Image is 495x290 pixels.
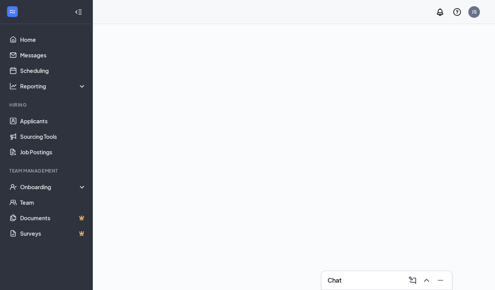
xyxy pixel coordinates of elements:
[9,102,85,108] div: Hiring
[9,167,85,174] div: Team Management
[20,82,87,90] div: Reporting
[20,113,86,129] a: Applicants
[406,274,418,287] button: ComposeMessage
[9,8,16,16] svg: WorkstreamLogo
[420,274,432,287] button: ChevronUp
[20,183,87,191] div: Onboarding
[20,63,86,78] a: Scheduling
[20,226,86,241] a: SurveysCrown
[20,129,86,144] a: Sourcing Tools
[328,276,341,285] h3: Chat
[20,210,86,226] a: DocumentsCrown
[422,276,431,285] svg: ChevronUp
[408,276,417,285] svg: ComposeMessage
[9,183,17,191] svg: UserCheck
[434,274,446,287] button: Minimize
[452,7,462,17] svg: QuestionInfo
[75,8,82,16] svg: Collapse
[20,47,86,63] a: Messages
[20,32,86,47] a: Home
[435,7,445,17] svg: Notifications
[9,82,17,90] svg: Analysis
[436,276,445,285] svg: Minimize
[20,195,86,210] a: Team
[472,9,477,15] div: JS
[20,144,86,160] a: Job Postings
